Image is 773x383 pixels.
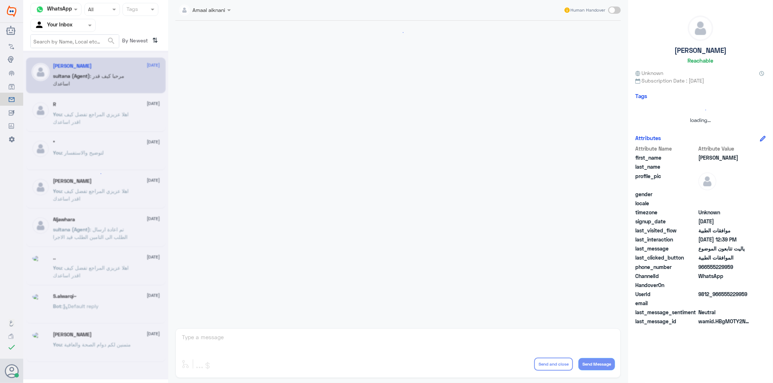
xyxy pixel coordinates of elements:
span: 2025-02-08T07:50:59.388Z [698,218,751,225]
span: last_message [635,245,697,252]
span: Subscription Date : [DATE] [635,77,766,84]
img: defaultAdmin.png [688,16,713,41]
span: loading... [690,117,711,123]
span: email [635,299,697,307]
span: Human Handover [571,7,606,13]
span: profile_pic [635,172,697,189]
img: yourInbox.svg [34,20,45,31]
span: last_message_id [635,317,697,325]
img: whatsapp.png [34,4,45,15]
span: locale [635,199,697,207]
span: phone_number [635,263,697,271]
span: last_interaction [635,236,697,243]
span: موافقات الطبية [698,227,751,234]
span: null [698,190,751,198]
span: timezone [635,209,697,216]
span: 966555229959 [698,263,751,271]
i: check [7,343,16,352]
img: Widebot Logo [7,5,16,17]
span: wamid.HBgMOTY2NTU1MjI5OTU5FQIAEhggRTFFQTMzNTU0NDIxN0Q2MzdGMDRFQzFGOTBDRjMzMjgA [698,317,751,325]
span: 2 [698,272,751,280]
span: 9812_966555229959 [698,290,751,298]
div: loading... [637,104,764,116]
span: Attribute Value [698,145,751,152]
div: loading... [177,26,619,39]
span: 0 [698,308,751,316]
span: first_name [635,154,697,161]
div: Tags [125,5,138,14]
span: search [107,37,116,45]
span: signup_date [635,218,697,225]
span: 2025-05-28T09:39:12.185Z [698,236,751,243]
button: Send Message [578,358,615,370]
h6: Tags [635,93,647,99]
span: last_clicked_button [635,254,697,261]
span: null [698,281,751,289]
span: last_visited_flow [635,227,697,234]
span: last_name [635,163,697,171]
h5: [PERSON_NAME] [674,46,727,55]
button: search [107,35,116,47]
span: Unknown [698,209,751,216]
span: UserId [635,290,697,298]
h6: Reachable [688,57,714,64]
button: Send and close [534,358,573,371]
span: Unknown [635,69,664,77]
span: Ahmed [698,154,751,161]
button: Avatar [5,364,18,378]
img: defaultAdmin.png [698,172,716,190]
span: ياليت تتابعون الموضوع [698,245,751,252]
span: null [698,299,751,307]
span: HandoverOn [635,281,697,289]
span: ChannelId [635,272,697,280]
span: Attribute Name [635,145,697,152]
input: Search by Name, Local etc… [31,35,119,48]
span: الموافقات الطبية [698,254,751,261]
span: null [698,199,751,207]
span: last_message_sentiment [635,308,697,316]
h6: Attributes [635,135,661,141]
i: ⇅ [153,34,158,46]
div: loading... [90,167,102,180]
span: gender [635,190,697,198]
span: By Newest [119,34,150,49]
